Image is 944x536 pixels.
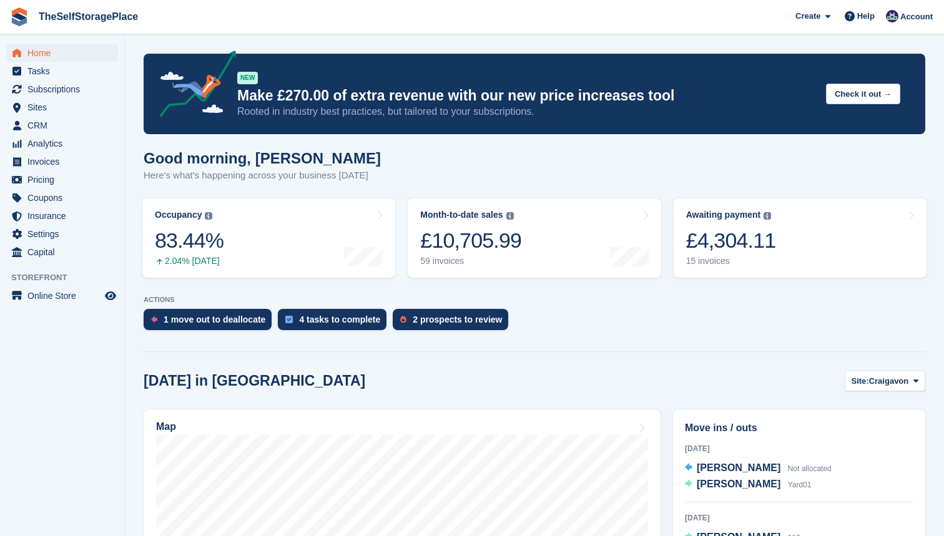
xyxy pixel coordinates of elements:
[852,375,869,387] span: Site:
[788,464,832,473] span: Not allocated
[27,287,102,305] span: Online Store
[27,171,102,188] span: Pricing
[413,314,502,324] div: 2 prospects to review
[685,512,913,524] div: [DATE]
[237,72,258,84] div: NEW
[6,62,118,80] a: menu
[886,10,898,22] img: Sam
[27,80,102,98] span: Subscriptions
[27,225,102,243] span: Settings
[686,256,776,266] div: 15 invoices
[420,256,521,266] div: 59 invoices
[900,11,933,23] span: Account
[685,421,913,436] h2: Move ins / outs
[144,296,925,304] p: ACTIONS
[6,225,118,243] a: menu
[27,135,102,152] span: Analytics
[506,212,514,220] img: icon-info-grey-7440780725fd019a000dd9b08b2336e03edf1995a4989e88bcd33f0948082b44.svg
[34,6,143,27] a: TheSelfStoragePlace
[845,371,926,391] button: Site: Craigavon
[826,84,900,104] button: Check it out →
[686,210,761,220] div: Awaiting payment
[205,212,212,220] img: icon-info-grey-7440780725fd019a000dd9b08b2336e03edf1995a4989e88bcd33f0948082b44.svg
[6,80,118,98] a: menu
[393,309,514,336] a: 2 prospects to review
[6,189,118,207] a: menu
[795,10,820,22] span: Create
[155,228,224,253] div: 83.44%
[155,210,202,220] div: Occupancy
[6,44,118,62] a: menu
[686,228,776,253] div: £4,304.11
[285,316,293,323] img: task-75834270c22a3079a89374b754ae025e5fb1db73e45f91037f5363f120a921f8.svg
[6,135,118,152] a: menu
[27,99,102,116] span: Sites
[142,198,395,278] a: Occupancy 83.44% 2.04% [DATE]
[869,375,909,387] span: Craigavon
[420,228,521,253] div: £10,705.99
[6,117,118,134] a: menu
[6,153,118,170] a: menu
[685,460,832,477] a: [PERSON_NAME] Not allocated
[27,243,102,261] span: Capital
[299,314,380,324] div: 4 tasks to complete
[27,207,102,225] span: Insurance
[6,243,118,261] a: menu
[764,212,771,220] img: icon-info-grey-7440780725fd019a000dd9b08b2336e03edf1995a4989e88bcd33f0948082b44.svg
[164,314,265,324] div: 1 move out to deallocate
[151,316,157,323] img: move_outs_to_deallocate_icon-f764333ba52eb49d3ac5e1228854f67142a1ed5810a6f6cc68b1a99e826820c5.svg
[11,271,124,284] span: Storefront
[400,316,406,323] img: prospect-51fa495bee0391a8d652442698ab0144808aea92771e9ea1ae160a38d050c398.svg
[144,168,381,183] p: Here's what's happening across your business [DATE]
[6,207,118,225] a: menu
[144,373,365,389] h2: [DATE] in [GEOGRAPHIC_DATA]
[103,288,118,303] a: Preview store
[149,51,237,122] img: price-adjustments-announcement-icon-8257ccfd72463d97f412b2fc003d46551f7dbcb40ab6d574587a9cd5c0d94...
[6,171,118,188] a: menu
[27,44,102,62] span: Home
[27,62,102,80] span: Tasks
[278,309,393,336] a: 4 tasks to complete
[144,309,278,336] a: 1 move out to deallocate
[788,480,812,489] span: Yard01
[237,105,816,119] p: Rooted in industry best practices, but tailored to your subscriptions.
[27,189,102,207] span: Coupons
[27,153,102,170] span: Invoices
[685,443,913,454] div: [DATE]
[408,198,661,278] a: Month-to-date sales £10,705.99 59 invoices
[697,462,780,473] span: [PERSON_NAME]
[10,7,29,26] img: stora-icon-8386f47178a22dfd0bd8f6a31ec36ba5ce8667c1dd55bd0f319d3a0aa187defe.svg
[674,198,927,278] a: Awaiting payment £4,304.11 15 invoices
[155,256,224,266] div: 2.04% [DATE]
[6,99,118,116] a: menu
[697,479,780,489] span: [PERSON_NAME]
[420,210,503,220] div: Month-to-date sales
[6,287,118,305] a: menu
[857,10,875,22] span: Help
[685,477,812,493] a: [PERSON_NAME] Yard01
[27,117,102,134] span: CRM
[156,421,176,432] h2: Map
[144,150,381,167] h1: Good morning, [PERSON_NAME]
[237,87,816,105] p: Make £270.00 of extra revenue with our new price increases tool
